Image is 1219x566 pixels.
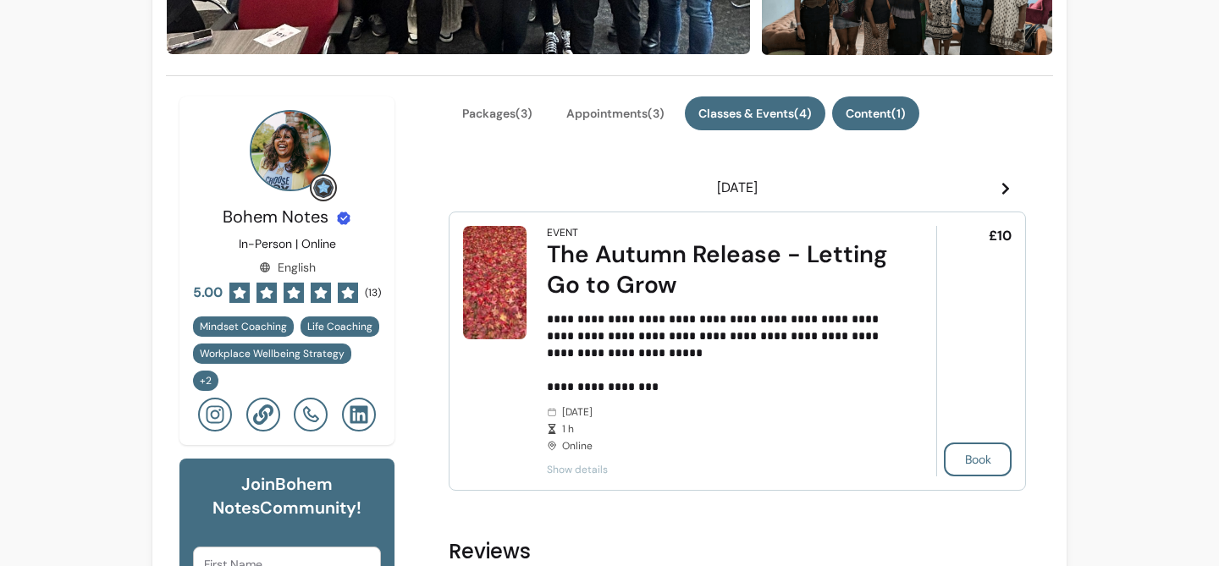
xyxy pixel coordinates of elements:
[547,239,889,300] div: The Autumn Release - Letting Go to Grow
[200,347,345,360] span: Workplace Wellbeing Strategy
[553,96,678,130] button: Appointments(3)
[250,110,331,191] img: Provider image
[313,178,334,198] img: Grow
[259,259,316,276] div: English
[562,422,889,436] span: 1 h
[193,472,381,519] h6: Join Bohem Notes Community!
[239,235,336,252] p: In-Person | Online
[832,96,919,130] button: Content(1)
[944,442,1012,476] button: Book
[449,96,546,130] button: Packages(3)
[449,171,1026,205] header: [DATE]
[307,320,372,333] span: Life Coaching
[449,538,1026,565] h2: Reviews
[463,226,527,339] img: The Autumn Release - Letting Go to Grow
[547,463,889,476] span: Show details
[989,226,1012,246] span: £10
[223,206,328,228] span: Bohem Notes
[365,286,381,299] span: ( 13 )
[547,226,578,239] div: Event
[685,96,825,130] button: Classes & Events(4)
[196,374,215,387] span: + 2
[200,320,287,333] span: Mindset Coaching
[547,405,889,453] div: [DATE] Online
[193,283,223,303] span: 5.00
